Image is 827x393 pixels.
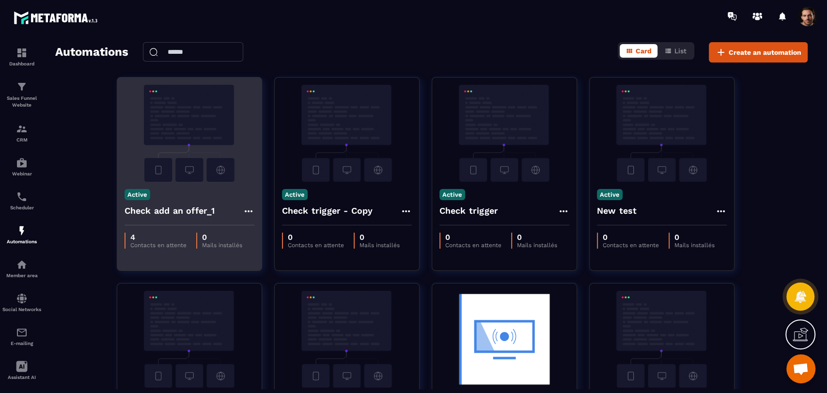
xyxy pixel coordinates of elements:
p: Active [282,189,308,200]
img: social-network [16,293,28,304]
p: 0 [202,233,242,242]
p: Contacts en attente [288,242,344,249]
p: Contacts en attente [130,242,187,249]
a: automationsautomationsMember area [2,252,41,285]
img: automation-background [597,85,727,182]
p: Webinar [2,171,41,176]
p: Contacts en attente [445,242,501,249]
img: logo [14,9,101,27]
h4: Check trigger [439,204,499,218]
p: Member area [2,273,41,278]
img: automation-background [125,85,254,182]
img: automations [16,157,28,169]
img: email [16,327,28,338]
img: automation-background [597,291,727,388]
a: formationformationDashboard [2,40,41,74]
span: Card [636,47,652,55]
p: Scheduler [2,205,41,210]
a: formationformationSales Funnel Website [2,74,41,116]
p: Assistant AI [2,375,41,380]
p: 0 [359,233,400,242]
h4: New test [597,204,637,218]
img: formation [16,47,28,59]
img: automations [16,259,28,270]
a: social-networksocial-networkSocial Networks [2,285,41,319]
img: formation [16,123,28,135]
p: Dashboard [2,61,41,66]
h4: Check trigger - Copy [282,204,373,218]
p: Automations [2,239,41,244]
a: automationsautomationsWebinar [2,150,41,184]
p: 0 [674,233,715,242]
a: Assistant AI [2,353,41,387]
p: Social Networks [2,307,41,312]
p: E-mailing [2,341,41,346]
p: 0 [517,233,557,242]
p: Mails installés [202,242,242,249]
span: Create an automation [729,47,801,57]
p: Sales Funnel Website [2,95,41,109]
button: Create an automation [709,42,808,63]
a: formationformationCRM [2,116,41,150]
img: automations [16,225,28,236]
p: Active [597,189,623,200]
a: schedulerschedulerScheduler [2,184,41,218]
p: Mails installés [359,242,400,249]
p: Contacts en attente [603,242,659,249]
p: 0 [445,233,501,242]
p: Mails installés [517,242,557,249]
h2: Automations [55,42,128,63]
p: 0 [288,233,344,242]
p: Active [439,189,465,200]
button: List [658,44,692,58]
a: emailemailE-mailing [2,319,41,353]
img: scheduler [16,191,28,203]
button: Card [620,44,657,58]
span: List [674,47,687,55]
div: Mở cuộc trò chuyện [786,354,815,383]
p: Active [125,189,150,200]
img: automation-background [439,85,569,182]
p: 0 [603,233,659,242]
p: CRM [2,137,41,142]
img: automation-background [282,291,412,388]
p: Mails installés [674,242,715,249]
a: automationsautomationsAutomations [2,218,41,252]
h4: Check add an offer_1 [125,204,215,218]
img: automation-background [439,291,569,388]
img: automation-background [125,291,254,388]
p: 4 [130,233,187,242]
img: automation-background [282,85,412,182]
img: formation [16,81,28,93]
